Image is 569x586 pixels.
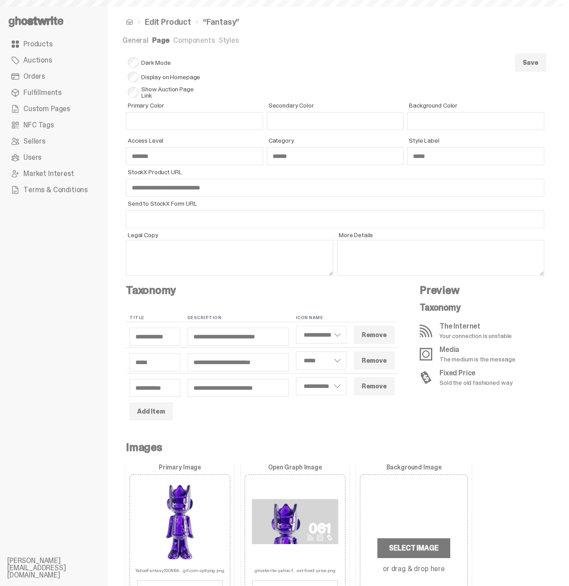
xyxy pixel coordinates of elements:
th: Icon Name [292,314,350,322]
input: Style Label [407,147,544,165]
input: Secondary Color [267,112,404,130]
input: Send to StockX Form URL [126,210,544,228]
span: Legal Copy [128,232,333,238]
textarea: Legal Copy [126,240,333,276]
a: NFC Tags [7,117,101,133]
p: Media [439,346,515,353]
label: Primary Image [130,464,230,471]
p: Sold the old fashioned way [439,379,512,386]
textarea: More Details [337,240,544,276]
a: Styles [219,36,239,45]
a: Products [7,36,101,52]
a: Terms & Conditions [7,182,101,198]
input: Background Color [407,112,544,130]
p: The medium is the message [439,356,515,362]
span: Background Color [409,102,544,108]
p: Fixed Price [439,370,512,377]
input: StockX Product URL [126,179,544,197]
th: Description [184,314,292,322]
span: Primary Color [128,102,263,108]
input: Dark Mode [128,57,139,68]
a: Sellers [7,133,101,149]
button: Remove [354,326,394,344]
span: Send to StockX Form URL [128,200,544,207]
a: Page [152,36,170,45]
a: Fulfillments [7,85,101,101]
span: Dark Mode [128,57,205,68]
span: Orders [23,73,45,80]
a: General [122,36,148,45]
span: Market Interest [23,170,74,177]
li: “Fantasy” [191,18,239,26]
label: Open Graph Image [245,464,345,471]
span: Access Level [128,137,263,144]
button: Save [515,54,546,72]
p: YahooFantasy100NBA...gif.com-optipng.png [135,565,224,573]
input: Primary Color [126,112,263,130]
span: Display on Homepage [128,72,205,82]
input: Access Level [126,147,263,165]
a: Auctions [7,52,101,68]
a: Components [173,36,215,45]
span: Category [269,137,404,144]
span: Products [23,41,53,48]
span: Show Auction Page Link [128,86,205,99]
span: Terms & Conditions [23,186,88,194]
input: Display on Homepage [128,72,139,82]
label: Background Image [360,464,468,471]
span: NFC Tags [23,122,54,129]
a: Edit Product [145,18,191,26]
label: Select Image [377,538,450,558]
p: ghostwrite-yahoo-f...ost-fixed-price.png [255,565,336,573]
span: Style Label [409,137,544,144]
p: The Internet [439,323,512,330]
span: Fulfillments [23,89,62,96]
h4: Images [126,442,544,453]
span: Users [23,154,41,161]
span: StockX Product URL [128,169,544,175]
th: Title [126,314,184,322]
input: Category [267,147,404,165]
label: or drag & drop here [383,565,445,572]
span: Auctions [23,57,52,64]
span: Custom Pages [23,105,70,113]
a: Market Interest [7,166,101,182]
h4: Preview [420,285,530,296]
span: Sellers [23,138,45,145]
input: Show Auction Page Link [128,87,139,98]
a: Users [7,149,101,166]
p: Taxonomy [420,303,530,312]
a: Custom Pages [7,101,101,117]
button: Remove [354,377,394,395]
span: Secondary Color [269,102,404,108]
li: [PERSON_NAME][EMAIL_ADDRESS][DOMAIN_NAME] [7,557,115,579]
button: Remove [354,352,394,370]
button: Add Item [130,402,173,420]
h4: Taxonomy [126,285,398,296]
a: Orders [7,68,101,85]
p: Your connection is unstable [439,333,512,339]
span: More Details [339,232,544,238]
